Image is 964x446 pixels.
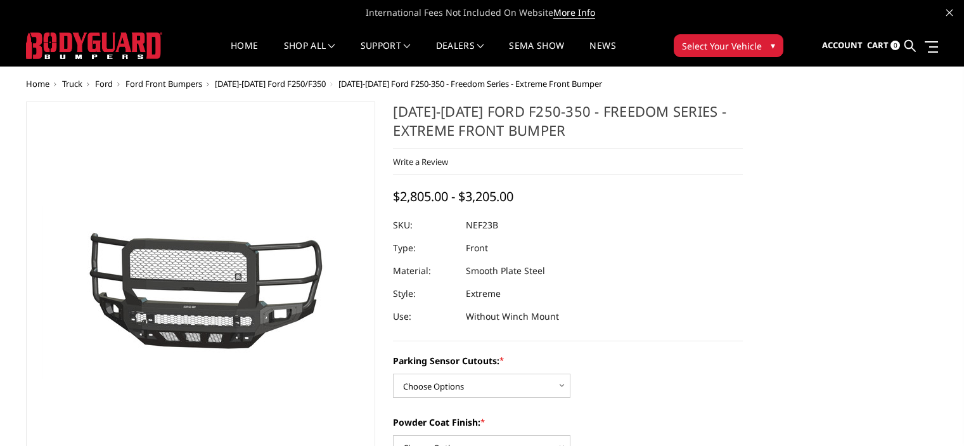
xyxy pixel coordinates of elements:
[890,41,900,50] span: 0
[393,156,448,167] a: Write a Review
[553,6,595,19] a: More Info
[466,305,559,328] dd: Without Winch Mount
[466,282,501,305] dd: Extreme
[393,237,456,259] dt: Type:
[26,78,49,89] a: Home
[682,39,762,53] span: Select Your Vehicle
[771,39,775,52] span: ▾
[125,78,202,89] a: Ford Front Bumpers
[393,416,743,429] label: Powder Coat Finish:
[42,206,359,379] img: 2023-2025 Ford F250-350 - Freedom Series - Extreme Front Bumper
[466,214,498,237] dd: NEF23B
[867,29,900,63] a: Cart 0
[361,41,411,66] a: Support
[822,29,863,63] a: Account
[589,41,615,66] a: News
[674,34,783,57] button: Select Your Vehicle
[393,354,743,367] label: Parking Sensor Cutouts:
[26,32,162,59] img: BODYGUARD BUMPERS
[393,102,743,149] h1: [DATE]-[DATE] Ford F250-350 - Freedom Series - Extreme Front Bumper
[509,41,564,66] a: SEMA Show
[95,78,113,89] a: Ford
[466,259,545,282] dd: Smooth Plate Steel
[393,282,456,305] dt: Style:
[393,188,513,205] span: $2,805.00 - $3,205.00
[436,41,484,66] a: Dealers
[215,78,326,89] a: [DATE]-[DATE] Ford F250/F350
[393,305,456,328] dt: Use:
[466,237,488,259] dd: Front
[231,41,258,66] a: Home
[284,41,335,66] a: shop all
[62,78,82,89] a: Truck
[393,214,456,237] dt: SKU:
[822,39,863,51] span: Account
[393,259,456,282] dt: Material:
[867,39,889,51] span: Cart
[338,78,602,89] span: [DATE]-[DATE] Ford F250-350 - Freedom Series - Extreme Front Bumper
